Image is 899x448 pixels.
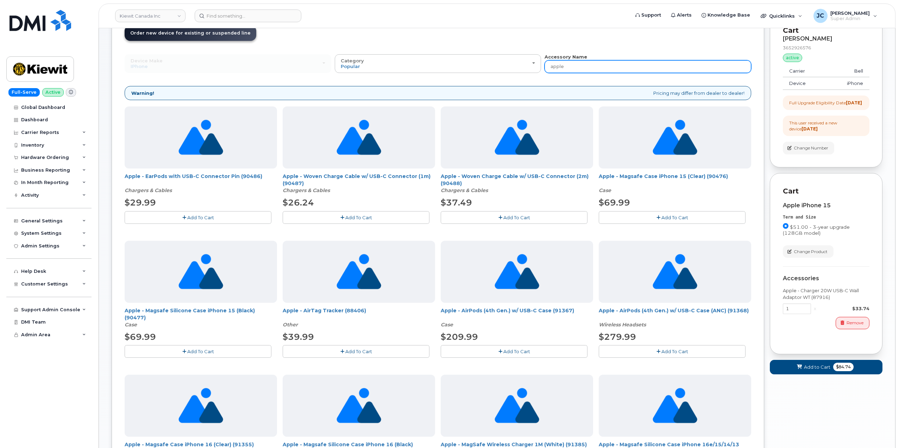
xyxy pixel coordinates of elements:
span: Add To Cart [503,215,530,220]
img: no_image_found-2caef05468ed5679b831cfe6fc140e25e0c280774317ffc20a367ab7fd17291e.png [337,375,381,437]
strong: Warning! [131,90,154,97]
span: $37.49 [441,197,472,208]
div: Apple - Woven Charge Cable w/ USB-C Connector (1m) (90487) [283,173,435,194]
img: no_image_found-2caef05468ed5679b831cfe6fc140e25e0c280774317ffc20a367ab7fd17291e.png [653,241,697,303]
button: Add To Cart [441,211,587,223]
a: Apple - Magsafe Case iPhone 16 (Clear) (91355) [125,441,254,448]
span: $69.99 [125,332,156,342]
span: $69.99 [599,197,630,208]
button: Category Popular [335,54,541,73]
div: active [783,54,802,62]
a: Apple - Woven Charge Cable w/ USB-C Connector (2m) (90488) [441,173,589,186]
div: 3652926576 [783,45,869,51]
a: Alerts [666,8,697,22]
span: Change Number [794,145,828,151]
div: x [811,305,819,312]
span: $26.24 [283,197,314,208]
span: $84.74 [833,363,854,371]
em: Wireless Headsets [599,321,646,328]
img: no_image_found-2caef05468ed5679b831cfe6fc140e25e0c280774317ffc20a367ab7fd17291e.png [337,241,381,303]
img: no_image_found-2caef05468ed5679b831cfe6fc140e25e0c280774317ffc20a367ab7fd17291e.png [495,375,539,437]
span: Knowledge Base [708,12,750,19]
a: Knowledge Base [697,8,755,22]
span: Add To Cart [187,215,214,220]
span: Add To Cart [345,215,372,220]
div: Pricing may differ from dealer to dealer! [125,86,751,100]
div: Apple - AirPods (4th Gen.) w/ USB-C Case (ANC) (91368) [599,307,751,328]
em: Chargers & Cables [283,187,330,194]
button: Remove [836,317,869,329]
span: Super Admin [830,16,870,22]
span: Add to Cart [804,364,830,370]
div: Apple - Charger 20W USB-C Wall Adaptor WT (87916) [783,287,869,300]
button: Add To Cart [283,211,429,223]
td: Carrier [783,65,826,78]
img: no_image_found-2caef05468ed5679b831cfe6fc140e25e0c280774317ffc20a367ab7fd17291e.png [653,375,697,437]
a: Apple - AirPods (4th Gen.) w/ USB-C Case (ANC) (91368) [599,307,749,314]
a: Apple - Magsafe Case iPhone 15 (Clear) (90476) [599,173,728,179]
span: Support [641,12,661,19]
a: Support [630,8,666,22]
span: Change Product [794,248,828,255]
button: Add To Cart [599,345,746,357]
td: Bell [826,65,869,78]
span: Add To Cart [661,215,688,220]
img: no_image_found-2caef05468ed5679b831cfe6fc140e25e0c280774317ffc20a367ab7fd17291e.png [495,106,539,168]
span: Order new device for existing or suspended line [130,30,251,36]
span: $209.99 [441,332,478,342]
a: Apple - AirTag Tracker (88406) [283,307,366,314]
span: $29.99 [125,197,156,208]
td: Device [783,77,826,90]
p: Cart [783,25,869,36]
span: Popular [341,63,360,69]
span: $39.99 [283,332,314,342]
span: Add To Cart [503,349,530,354]
em: Chargers & Cables [441,187,488,194]
strong: Accessory Name [545,54,587,60]
span: [PERSON_NAME] [830,10,870,16]
a: Kiewit Canada Inc [115,10,186,22]
div: Apple - Magsafe Silicone Case iPhone 15 (Black) (90477) [125,307,277,328]
a: Apple - AirPods (4th Gen.) w/ USB-C Case (91367) [441,307,574,314]
div: Quicklinks [756,9,807,23]
em: Case [125,321,137,328]
button: Add To Cart [441,345,587,357]
button: Add To Cart [125,211,271,223]
div: Apple - AirTag Tracker (88406) [283,307,435,328]
div: This user received a new device [789,120,863,132]
span: Remove [847,320,863,326]
span: Add To Cart [345,349,372,354]
iframe: Messenger Launcher [868,417,894,443]
strong: [DATE] [846,100,862,105]
img: no_image_found-2caef05468ed5679b831cfe6fc140e25e0c280774317ffc20a367ab7fd17291e.png [178,106,223,168]
a: Apple - EarPods with USB-C Connector Pin (90486) [125,173,262,179]
img: no_image_found-2caef05468ed5679b831cfe6fc140e25e0c280774317ffc20a367ab7fd17291e.png [178,241,223,303]
img: no_image_found-2caef05468ed5679b831cfe6fc140e25e0c280774317ffc20a367ab7fd17291e.png [653,106,697,168]
span: $279.99 [599,332,636,342]
div: $33.74 [819,305,869,312]
div: Apple - EarPods with USB-C Connector Pin (90486) [125,173,277,194]
span: Alerts [677,12,692,19]
em: Chargers & Cables [125,187,172,194]
div: Apple - AirPods (4th Gen.) w/ USB-C Case (91367) [441,307,593,328]
input: $51.00 - 3-year upgrade (128GB model) [783,223,788,229]
button: Change Number [783,142,834,154]
img: no_image_found-2caef05468ed5679b831cfe6fc140e25e0c280774317ffc20a367ab7fd17291e.png [337,106,381,168]
button: Change Product [783,245,834,258]
td: iPhone [826,77,869,90]
div: Accessories [783,275,869,282]
div: Apple iPhone 15 [783,202,869,209]
img: no_image_found-2caef05468ed5679b831cfe6fc140e25e0c280774317ffc20a367ab7fd17291e.png [495,241,539,303]
div: Apple - Magsafe Case iPhone 15 (Clear) (90476) [599,173,751,194]
button: Add To Cart [283,345,429,357]
div: Apple - Woven Charge Cable w/ USB-C Connector (2m) (90488) [441,173,593,194]
p: Cart [783,186,869,196]
em: Other [283,321,298,328]
span: Add To Cart [187,349,214,354]
button: Add To Cart [125,345,271,357]
input: Find something... [195,10,301,22]
span: Category [341,58,364,63]
div: Term and Size [783,214,869,220]
em: Case [599,187,611,194]
strong: [DATE] [801,126,818,131]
